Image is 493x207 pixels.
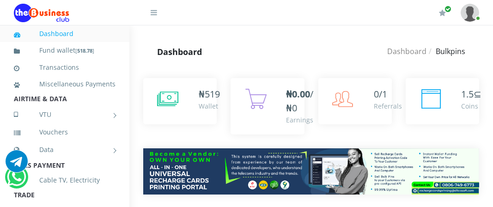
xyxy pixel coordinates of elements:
[439,9,446,17] i: Renew/Upgrade Subscription
[14,170,116,191] a: Cable TV, Electricity
[461,101,481,111] div: Coins
[426,46,465,57] li: Bulkpins
[14,73,116,95] a: Miscellaneous Payments
[143,78,217,124] a: ₦519 Wallet
[199,101,220,111] div: Wallet
[231,78,304,134] a: ₦0.00/₦0 Earnings
[143,148,479,195] img: multitenant_rcp.png
[461,88,474,100] span: 1.5
[75,47,94,54] small: [ ]
[461,4,479,22] img: User
[286,88,310,100] b: ₦0.00
[7,173,26,188] a: Chat for support
[318,78,392,124] a: 0/1 Referrals
[286,88,313,114] span: /₦0
[205,88,220,100] span: 519
[157,46,202,57] strong: Dashboard
[14,138,116,161] a: Data
[14,4,69,22] img: Logo
[387,46,426,56] a: Dashboard
[374,88,387,100] span: 0/1
[14,122,116,143] a: Vouchers
[6,157,28,172] a: Chat for support
[14,40,116,61] a: Fund wallet[518.78]
[444,6,451,12] span: Renew/Upgrade Subscription
[286,115,313,125] div: Earnings
[14,57,116,78] a: Transactions
[14,23,116,44] a: Dashboard
[199,87,220,101] div: ₦
[77,47,92,54] b: 518.78
[14,103,116,126] a: VTU
[374,101,402,111] div: Referrals
[461,87,481,101] div: ⊆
